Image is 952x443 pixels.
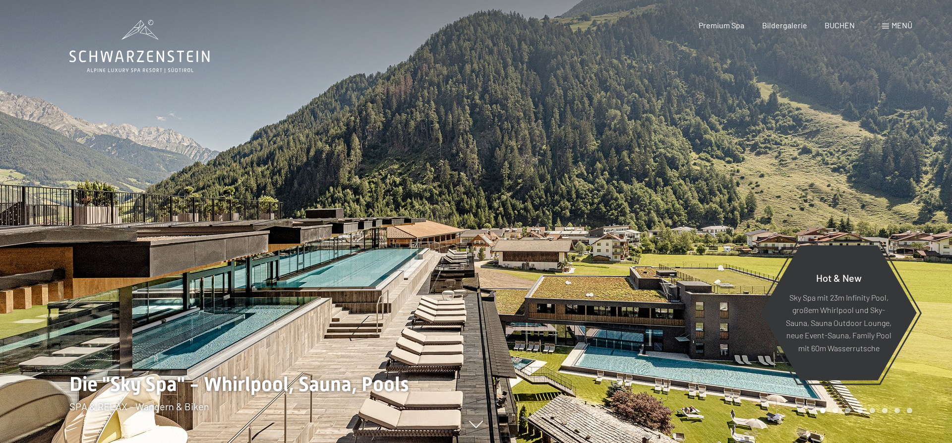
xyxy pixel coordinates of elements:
span: Menü [892,20,912,30]
p: Sky Spa mit 23m Infinity Pool, großem Whirlpool und Sky-Sauna, Sauna Outdoor Lounge, neue Event-S... [785,291,892,354]
div: Carousel Page 2 [833,408,838,413]
span: Hot & New [816,271,862,283]
div: Carousel Page 8 [907,408,912,413]
div: Carousel Page 7 [894,408,900,413]
div: Carousel Page 3 [845,408,850,413]
div: Carousel Page 6 [882,408,888,413]
div: Carousel Pagination [817,408,912,413]
a: Bildergalerie [762,20,807,30]
div: Carousel Page 4 [857,408,863,413]
div: Carousel Page 5 [870,408,875,413]
a: Hot & New Sky Spa mit 23m Infinity Pool, großem Whirlpool und Sky-Sauna, Sauna Outdoor Lounge, ne... [760,245,917,381]
div: Carousel Page 1 (Current Slide) [820,408,826,413]
a: BUCHEN [825,20,855,30]
a: Premium Spa [699,20,744,30]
